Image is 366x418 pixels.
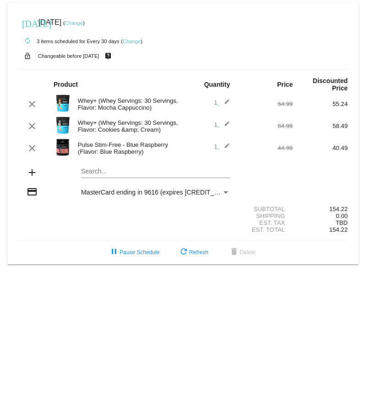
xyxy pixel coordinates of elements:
mat-icon: clear [27,99,38,110]
small: 3 items scheduled for Every 30 days [18,39,119,44]
span: 1 [214,121,230,128]
div: 55.24 [293,100,348,107]
mat-icon: delete [229,247,240,258]
mat-icon: lock_open [22,50,33,62]
img: PulseSF-20S-Blue-Raspb-Transp.png [54,138,72,156]
small: ( ) [121,39,142,44]
div: Whey+ (Whey Servings: 30 Servings, Flavor: Mocha Cappuccino) [73,97,183,111]
a: Change [65,20,83,26]
span: TBD [336,219,348,226]
div: Subtotal [238,206,293,212]
div: 154.22 [293,206,348,212]
mat-icon: [DATE] [22,17,33,28]
div: Shipping [238,212,293,219]
mat-icon: pause [109,247,120,258]
span: 154.22 [329,226,348,233]
span: Refresh [178,249,208,256]
mat-icon: clear [27,121,38,132]
mat-icon: live_help [103,50,114,62]
img: Image-1-Carousel-Whey-2lb-Cookies-n-Cream-no-badge-Transp.png [54,116,72,134]
div: 44.99 [238,145,293,151]
div: 40.49 [293,145,348,151]
small: ( ) [63,20,85,26]
div: Whey+ (Whey Servings: 30 Servings, Flavor: Cookies &amp; Cream) [73,119,183,133]
input: Search... [81,168,230,175]
span: 1 [214,143,230,150]
mat-icon: refresh [178,247,189,258]
small: Changeable before [DATE] [38,53,99,59]
mat-icon: clear [27,143,38,154]
span: 0.00 [336,212,348,219]
img: Image-1-Carousel-Whey-2lb-Mocha-Capp-no-badge-Transp.png [54,94,72,112]
span: Pause Schedule [109,249,159,256]
div: 64.99 [238,123,293,129]
button: Delete [221,244,263,261]
button: Refresh [171,244,216,261]
strong: Quantity [204,81,230,88]
mat-icon: credit_card [27,186,38,197]
div: Est. Total [238,226,293,233]
a: Change [123,39,141,44]
span: Delete [229,249,256,256]
strong: Product [54,81,78,88]
button: Pause Schedule [101,244,167,261]
strong: Discounted Price [313,77,348,92]
div: 64.99 [238,100,293,107]
span: MasterCard ending in 9616 (expires [CREDIT_CARD_DATA]) [81,189,256,196]
div: 58.49 [293,123,348,129]
strong: Price [277,81,293,88]
mat-icon: edit [219,99,230,110]
mat-icon: autorenew [22,36,33,47]
mat-icon: edit [219,143,230,154]
mat-icon: edit [219,121,230,132]
div: Est. Tax [238,219,293,226]
div: Pulse Stim-Free - Blue Raspberry (Flavor: Blue Raspberry) [73,141,183,155]
span: 1 [214,99,230,106]
mat-icon: add [27,167,38,178]
mat-select: Payment Method [81,189,230,196]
